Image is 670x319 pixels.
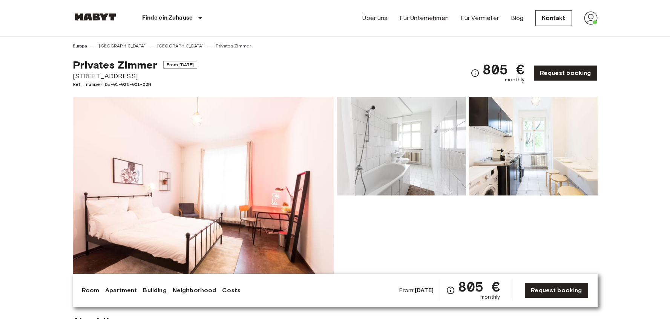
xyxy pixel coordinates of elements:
[142,14,193,23] p: Finde ein Zuhause
[105,286,137,295] a: Apartment
[524,282,588,298] a: Request booking
[483,63,524,76] span: 805 €
[584,11,598,25] img: avatar
[163,61,198,69] span: From [DATE]
[157,43,204,49] a: [GEOGRAPHIC_DATA]
[73,97,334,297] img: Marketing picture of unit DE-01-026-001-02H
[337,97,466,195] img: Picture of unit DE-01-026-001-02H
[511,14,524,23] a: Blog
[400,14,449,23] a: Für Unternehmen
[99,43,146,49] a: [GEOGRAPHIC_DATA]
[469,97,598,195] img: Picture of unit DE-01-026-001-02H
[446,286,455,295] svg: Check cost overview for full price breakdown. Please note that discounts apply to new joiners onl...
[222,286,241,295] a: Costs
[415,287,434,294] b: [DATE]
[73,43,87,49] a: Europa
[362,14,387,23] a: Über uns
[73,71,198,81] span: [STREET_ADDRESS]
[480,293,500,301] span: monthly
[458,280,500,293] span: 805 €
[143,286,166,295] a: Building
[82,286,100,295] a: Room
[471,69,480,78] svg: Check cost overview for full price breakdown. Please note that discounts apply to new joiners onl...
[535,10,572,26] a: Kontakt
[73,58,157,71] span: Privates Zimmer
[173,286,216,295] a: Neighborhood
[534,65,597,81] a: Request booking
[73,81,198,88] span: Ref. number DE-01-026-001-02H
[505,76,524,84] span: monthly
[73,13,118,21] img: Habyt
[216,43,251,49] a: Privates Zimmer
[461,14,499,23] a: Für Vermieter
[399,286,434,295] span: From:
